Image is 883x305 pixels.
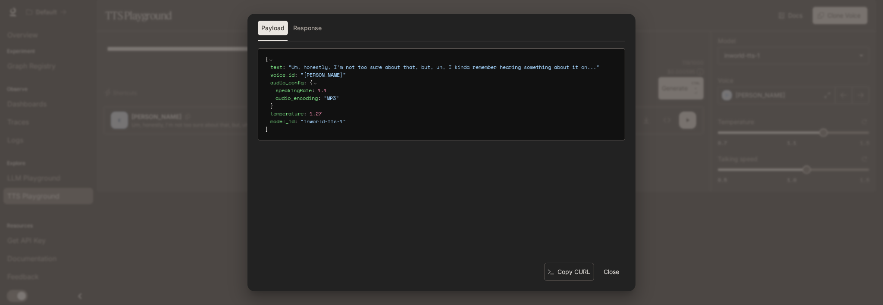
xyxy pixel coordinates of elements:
span: " Um, honestly, I'm not too sure about that, but, uh, I kinda remember hearing something about it... [288,63,599,71]
span: temperature [270,110,304,117]
span: { [265,56,268,63]
div: : [276,87,618,94]
span: model_id [270,118,294,125]
span: voice_id [270,71,294,78]
span: } [270,102,273,109]
div: : [270,118,618,125]
button: Close [598,263,625,280]
div: : [270,63,618,71]
div: : [276,94,618,102]
div: : [270,71,618,79]
div: : [270,110,618,118]
button: Response [290,21,325,35]
span: speakingRate [276,87,312,94]
button: Payload [258,21,288,35]
span: " [PERSON_NAME] " [301,71,346,78]
span: } [265,125,268,133]
div: : [270,79,618,110]
button: Copy CURL [544,263,594,281]
span: 1.1 [318,87,327,94]
span: audio_encoding [276,94,318,102]
span: { [310,79,313,86]
span: audio_config [270,79,304,86]
span: " MP3 " [324,94,339,102]
span: text [270,63,282,71]
span: 1.27 [310,110,322,117]
span: " inworld-tts-1 " [301,118,346,125]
